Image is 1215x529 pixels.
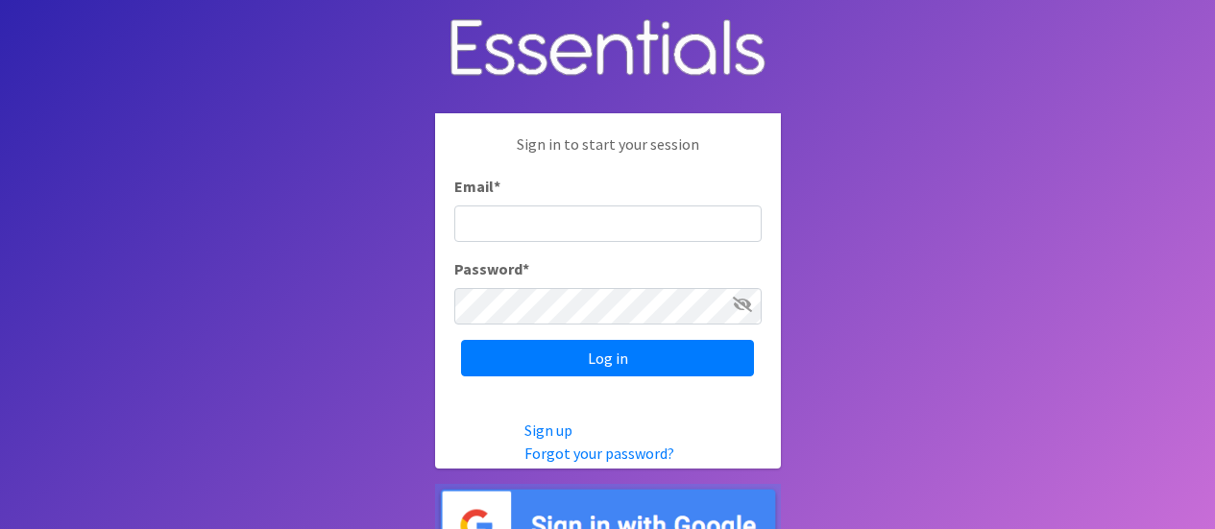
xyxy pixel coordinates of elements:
p: Sign in to start your session [454,132,762,175]
abbr: required [494,177,500,196]
a: Sign up [524,421,572,440]
input: Log in [461,340,754,376]
abbr: required [522,259,529,278]
label: Email [454,175,500,198]
a: Forgot your password? [524,444,674,463]
label: Password [454,257,529,280]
